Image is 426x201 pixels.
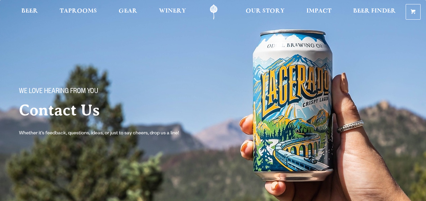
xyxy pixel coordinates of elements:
[114,4,142,20] a: Gear
[302,4,336,20] a: Impact
[55,4,101,20] a: Taprooms
[17,4,42,20] a: Beer
[159,8,186,14] span: Winery
[21,8,38,14] span: Beer
[241,4,289,20] a: Our Story
[19,88,98,96] span: We love hearing from you
[246,8,285,14] span: Our Story
[19,102,230,119] h2: Contact Us
[60,8,97,14] span: Taprooms
[349,4,400,20] a: Beer Finder
[306,8,331,14] span: Impact
[353,8,396,14] span: Beer Finder
[119,8,137,14] span: Gear
[19,130,192,138] p: Whether it’s feedback, questions, ideas, or just to say cheers, drop us a line!
[201,4,226,20] a: Odell Home
[155,4,190,20] a: Winery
